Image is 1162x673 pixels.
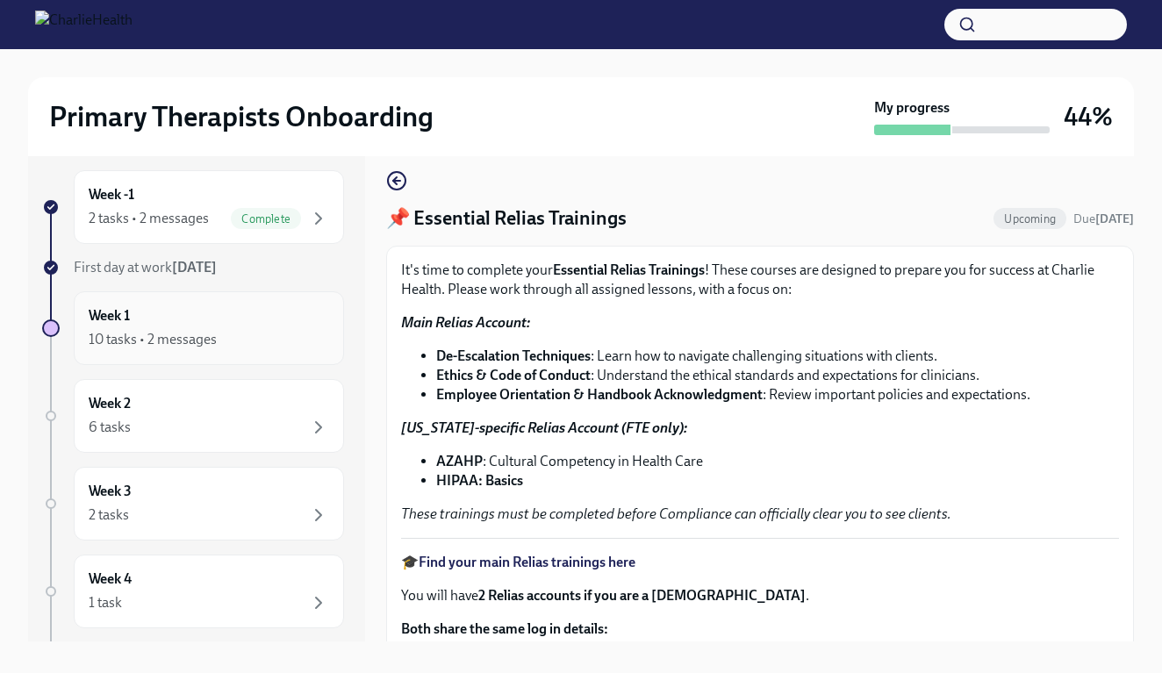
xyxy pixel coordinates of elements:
[553,261,705,278] strong: Essential Relias Trainings
[436,385,1119,405] li: : Review important policies and expectations.
[436,367,591,383] strong: Ethics & Code of Conduct
[993,212,1066,226] span: Upcoming
[89,569,132,589] h6: Week 4
[401,586,1119,605] p: You will have .
[1095,211,1134,226] strong: [DATE]
[419,554,635,570] a: Find your main Relias trainings here
[42,170,344,244] a: Week -12 tasks • 2 messagesComplete
[436,386,763,403] strong: Employee Orientation & Handbook Acknowledgment
[1073,211,1134,227] span: August 25th, 2025 09:00
[401,261,1119,299] p: It's time to complete your ! These courses are designed to prepare you for success at Charlie Hea...
[42,258,344,277] a: First day at work[DATE]
[401,419,687,436] strong: [US_STATE]-specific Relias Account (FTE only):
[436,366,1119,385] li: : Understand the ethical standards and expectations for clinicians.
[436,347,1119,366] li: : Learn how to navigate challenging situations with clients.
[49,99,434,134] h2: Primary Therapists Onboarding
[1073,211,1134,226] span: Due
[1064,101,1113,132] h3: 44%
[386,205,627,232] h4: 📌 Essential Relias Trainings
[89,593,122,612] div: 1 task
[89,394,131,413] h6: Week 2
[478,587,806,604] strong: 2 Relias accounts if you are a [DEMOGRAPHIC_DATA]
[436,452,1119,471] li: : Cultural Competency in Health Care
[172,259,217,276] strong: [DATE]
[42,555,344,628] a: Week 41 task
[89,418,131,437] div: 6 tasks
[42,379,344,453] a: Week 26 tasks
[401,314,530,331] strong: Main Relias Account:
[74,259,217,276] span: First day at work
[89,505,129,525] div: 2 tasks
[436,472,523,489] strong: HIPAA: Basics
[89,209,209,228] div: 2 tasks • 2 messages
[89,306,130,326] h6: Week 1
[436,453,483,469] strong: AZAHP
[89,185,134,204] h6: Week -1
[436,347,591,364] strong: De-Escalation Techniques
[231,212,301,226] span: Complete
[42,467,344,541] a: Week 32 tasks
[401,553,1119,572] p: 🎓
[89,482,132,501] h6: Week 3
[35,11,133,39] img: CharlieHealth
[89,330,217,349] div: 10 tasks • 2 messages
[401,505,951,522] em: These trainings must be completed before Compliance can officially clear you to see clients.
[42,291,344,365] a: Week 110 tasks • 2 messages
[874,98,950,118] strong: My progress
